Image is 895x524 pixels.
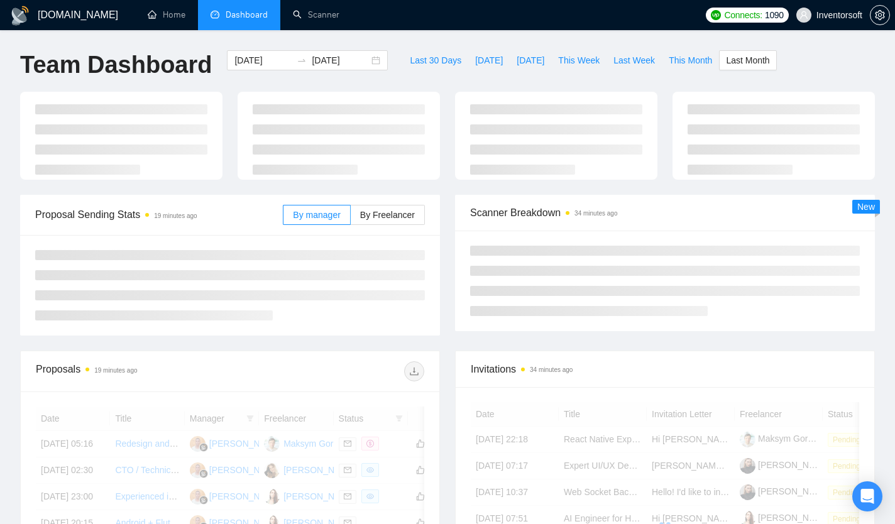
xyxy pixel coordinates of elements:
[726,53,769,67] span: Last Month
[36,361,230,381] div: Proposals
[410,53,461,67] span: Last 30 Days
[475,53,503,67] span: [DATE]
[574,210,617,217] time: 34 minutes ago
[360,210,415,220] span: By Freelancer
[470,205,860,221] span: Scanner Breakdown
[725,8,762,22] span: Connects:
[613,53,655,67] span: Last Week
[468,50,510,70] button: [DATE]
[20,50,212,80] h1: Team Dashboard
[765,8,784,22] span: 1090
[510,50,551,70] button: [DATE]
[799,11,808,19] span: user
[293,210,340,220] span: By manager
[471,361,859,377] span: Invitations
[870,5,890,25] button: setting
[148,9,185,20] a: homeHome
[857,202,875,212] span: New
[669,53,712,67] span: This Month
[35,207,283,222] span: Proposal Sending Stats
[234,53,292,67] input: Start date
[154,212,197,219] time: 19 minutes ago
[852,481,882,511] div: Open Intercom Messenger
[551,50,607,70] button: This Week
[211,10,219,19] span: dashboard
[293,9,339,20] a: searchScanner
[517,53,544,67] span: [DATE]
[530,366,573,373] time: 34 minutes ago
[607,50,662,70] button: Last Week
[870,10,889,20] span: setting
[312,53,369,67] input: End date
[662,50,719,70] button: This Month
[10,6,30,26] img: logo
[297,55,307,65] span: to
[558,53,600,67] span: This Week
[719,50,776,70] button: Last Month
[226,9,268,20] span: Dashboard
[297,55,307,65] span: swap-right
[94,367,137,374] time: 19 minutes ago
[711,10,721,20] img: upwork-logo.png
[403,50,468,70] button: Last 30 Days
[870,10,890,20] a: setting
